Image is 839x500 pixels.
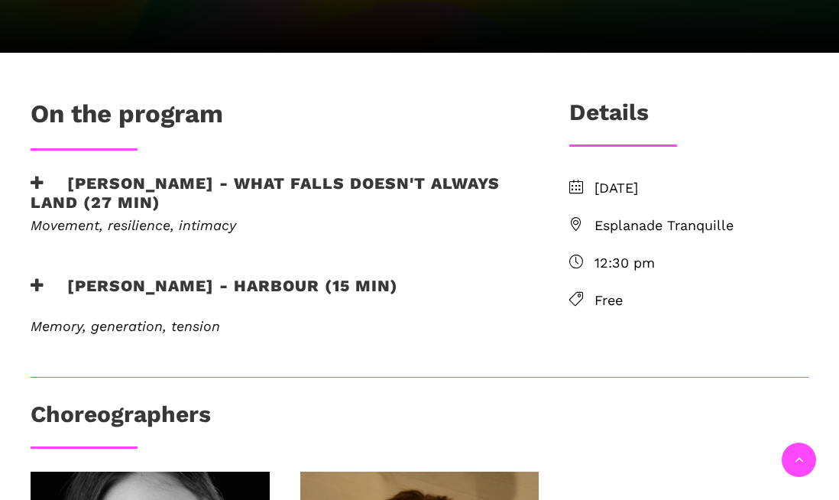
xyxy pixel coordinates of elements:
span: Esplanade Tranquille [594,215,808,237]
h3: Details [569,99,649,137]
h3: [PERSON_NAME] - Harbour (15 min) [31,276,398,314]
em: Memory, generation, tension [31,318,220,334]
h3: [PERSON_NAME] - What Falls Doesn't Always Land (27 min) [31,174,520,212]
em: Movement, resilience, intimacy [31,217,236,233]
span: Free [594,290,808,312]
span: [DATE] [594,177,808,200]
span: 12:30 pm [594,252,808,274]
h1: On the program [31,99,223,137]
h3: Choreographers [31,401,211,439]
